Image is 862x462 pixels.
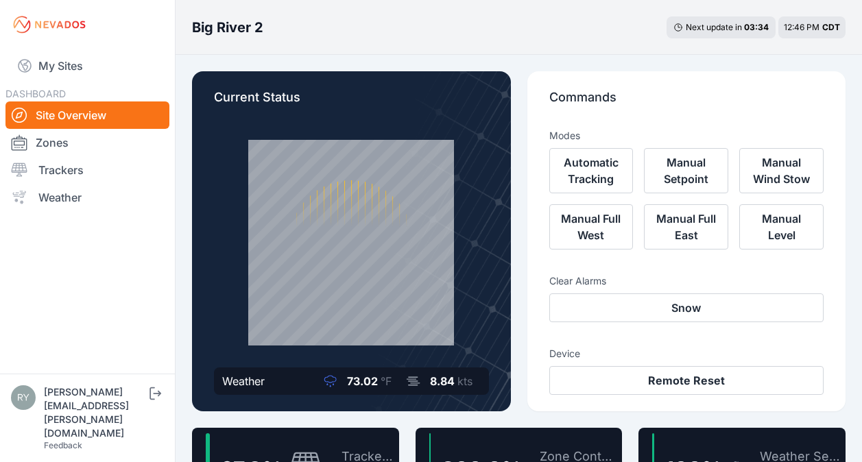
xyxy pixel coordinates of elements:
button: Remote Reset [549,366,824,395]
a: Weather [5,184,169,211]
span: 12:46 PM [784,22,819,32]
button: Manual Level [739,204,824,250]
span: CDT [822,22,840,32]
img: ryan.sauls@solvenergy.com [11,385,36,410]
span: °F [381,374,392,388]
div: 03 : 34 [744,22,769,33]
span: Next update in [686,22,742,32]
h3: Modes [549,129,580,143]
a: Site Overview [5,101,169,129]
span: kts [457,374,472,388]
span: DASHBOARD [5,88,66,99]
div: [PERSON_NAME][EMAIL_ADDRESS][PERSON_NAME][DOMAIN_NAME] [44,385,147,440]
a: Trackers [5,156,169,184]
span: 8.84 [430,374,455,388]
button: Snow [549,293,824,322]
div: Weather [222,373,265,389]
button: Automatic Tracking [549,148,634,193]
a: Feedback [44,440,82,450]
a: Zones [5,129,169,156]
button: Manual Full West [549,204,634,250]
button: Manual Setpoint [644,148,728,193]
h3: Clear Alarms [549,274,824,288]
a: My Sites [5,49,169,82]
nav: Breadcrumb [192,10,263,45]
span: 73.02 [347,374,378,388]
img: Nevados [11,14,88,36]
h3: Big River 2 [192,18,263,37]
button: Manual Full East [644,204,728,250]
p: Commands [549,88,824,118]
h3: Device [549,347,824,361]
p: Current Status [214,88,489,118]
button: Manual Wind Stow [739,148,824,193]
